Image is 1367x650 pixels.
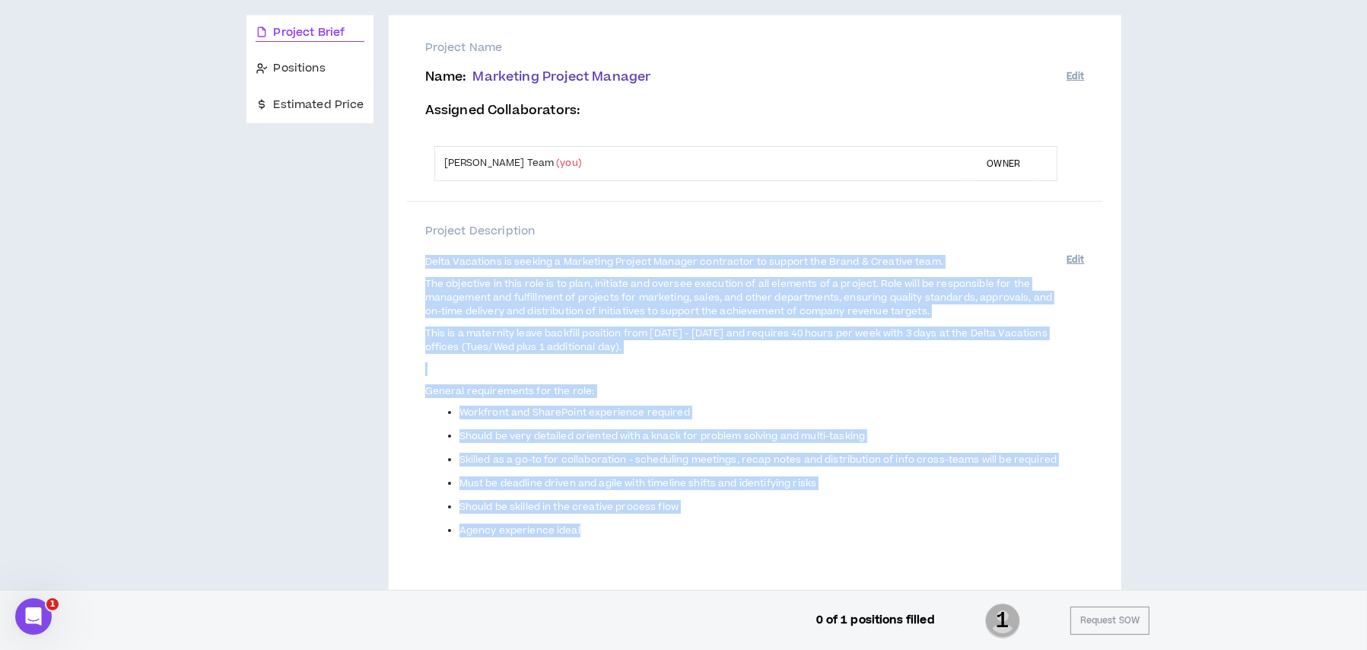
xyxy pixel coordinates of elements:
p: Project Description [425,223,1085,240]
span: Project Brief [274,24,345,41]
button: Edit [1067,64,1084,89]
span: Estimated Price [274,97,364,113]
p: Name : [425,70,1067,84]
span: Positions [274,60,326,77]
span: General requirements for the role: [425,384,595,398]
span: 1 [46,598,59,610]
td: [PERSON_NAME] Team [434,147,968,180]
span: Agency experience ideal [459,524,580,537]
span: Workfront and SharePoint experience required [459,406,690,419]
button: Edit [1067,247,1084,272]
p: Assigned Collaborators : [425,104,1067,118]
iframe: Intercom live chat [15,598,52,635]
span: Should be skilled in the creative process flow [459,500,679,514]
span: Delta Vacations is seeking a Marketing Project Manager contractor to support the Brand & Creative... [425,255,943,269]
span: Should be very detailed oriented with a knack for problem solving and multi-tasking [459,429,866,443]
span: Skilled as a go-to for collaboration - scheduling meetings, recap notes and distribution of info ... [459,453,1057,467]
span: Must be deadline driven and agile with timeline shifts and identifying risks [459,476,817,490]
span: This is a maternity leave backfill position from [DATE] - [DATE] and requires 40 hours per week w... [425,327,1048,354]
span: (you) [556,156,582,170]
p: 0 of 1 positions filled [816,612,935,629]
p: Project Name [425,40,1085,56]
button: Request SOW [1070,607,1149,635]
span: The objective in this role is to plan, initiate and oversee execution of all elements of a projec... [425,277,1053,318]
span: Marketing Project Manager [472,68,650,86]
span: 1 [985,602,1020,640]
